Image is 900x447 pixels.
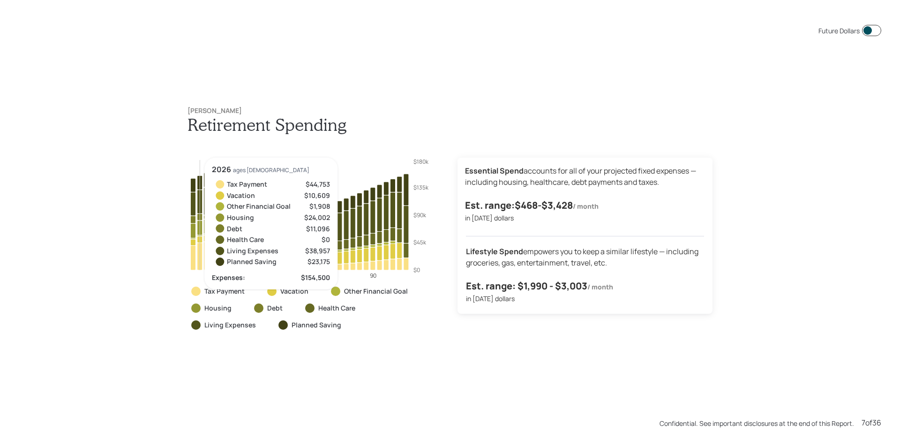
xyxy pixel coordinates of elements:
[370,272,376,280] tspan: 90
[318,303,355,313] label: Health Care
[466,246,523,257] b: Lifestyle Spend
[292,320,341,330] label: Planned Saving
[413,183,429,191] tspan: $135k
[187,114,712,135] h1: Retirement Spending
[413,266,420,274] tspan: $0
[280,287,308,296] label: Vacation
[818,26,860,36] div: Future Dollars
[466,246,704,268] p: empowers you to keep a similar lifestyle — including groceries, gas, entertainment, travel, etc.
[587,282,613,292] h6: / month
[204,320,256,330] label: Living Expenses
[237,272,243,280] tspan: 70
[204,287,245,296] label: Tax Payment
[465,198,573,213] h4: Est. range: $468 - $3,428
[413,238,427,246] tspan: $45k
[660,418,854,428] div: Confidential. See important disclosures at the end of this Report.
[204,303,232,313] label: Housing
[573,201,599,212] h6: / month
[413,157,429,165] tspan: $180k
[465,165,705,188] p: accounts for all of your projected fixed expenses — including housing, healthcare, debt payments ...
[465,166,524,176] b: Essential Spend
[466,279,587,294] h4: Est. range: $1,990 - $3,003
[465,213,705,223] p: in [DATE] dollars
[413,211,427,219] tspan: $90k
[187,107,712,115] h6: [PERSON_NAME]
[267,303,283,313] label: Debt
[344,287,408,296] label: Other Financial Goal
[466,294,704,303] p: in [DATE] dollars
[303,272,309,280] tspan: 80
[862,417,881,428] div: 7 of 36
